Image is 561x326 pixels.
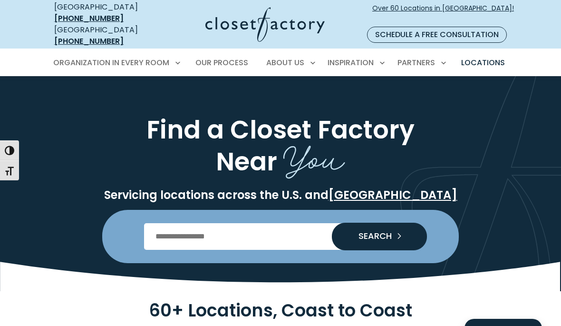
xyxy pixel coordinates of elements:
[397,57,435,68] span: Partners
[54,24,158,47] div: [GEOGRAPHIC_DATA]
[461,57,505,68] span: Locations
[61,188,500,202] p: Servicing locations across the U.S. and
[367,27,507,43] a: Schedule a Free Consultation
[54,13,124,24] a: [PHONE_NUMBER]
[351,232,392,240] span: SEARCH
[144,223,417,250] input: Enter Postal Code
[283,129,345,181] span: You
[53,57,169,68] span: Organization in Every Room
[205,7,325,42] img: Closet Factory Logo
[372,3,514,23] span: Over 60 Locations in [GEOGRAPHIC_DATA]!
[332,223,427,250] button: Search our Nationwide Locations
[216,144,277,179] span: Near
[54,36,124,47] a: [PHONE_NUMBER]
[328,57,374,68] span: Inspiration
[195,57,248,68] span: Our Process
[149,298,412,323] span: 60+ Locations, Coast to Coast
[47,49,514,76] nav: Primary Menu
[329,187,457,203] a: [GEOGRAPHIC_DATA]
[146,112,415,147] span: Find a Closet Factory
[54,1,158,24] div: [GEOGRAPHIC_DATA]
[266,57,304,68] span: About Us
